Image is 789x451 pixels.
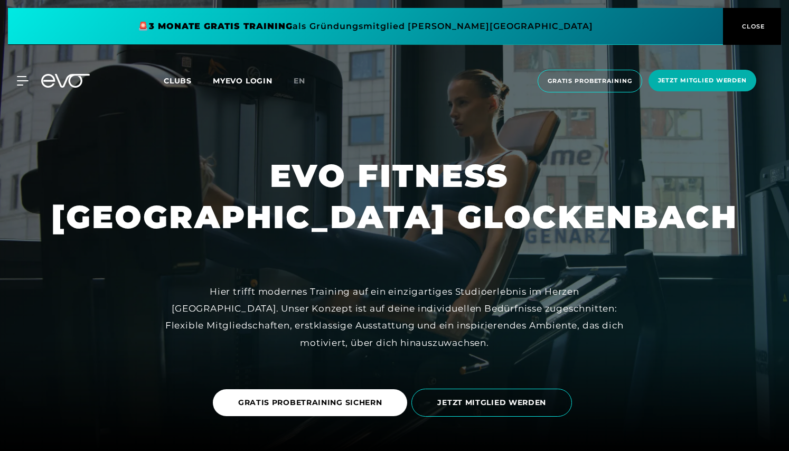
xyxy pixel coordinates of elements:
a: Jetzt Mitglied werden [645,70,759,92]
a: en [294,75,318,87]
h1: EVO FITNESS [GEOGRAPHIC_DATA] GLOCKENBACH [51,155,738,238]
a: JETZT MITGLIED WERDEN [411,381,576,425]
span: Jetzt Mitglied werden [658,76,747,85]
button: CLOSE [723,8,781,45]
span: en [294,76,305,86]
a: Clubs [164,76,213,86]
span: Gratis Probetraining [548,77,632,86]
a: MYEVO LOGIN [213,76,273,86]
span: CLOSE [739,22,765,31]
span: JETZT MITGLIED WERDEN [437,397,546,408]
span: GRATIS PROBETRAINING SICHERN [238,397,382,408]
a: GRATIS PROBETRAINING SICHERN [213,381,412,424]
a: Gratis Probetraining [534,70,645,92]
div: Hier trifft modernes Training auf ein einzigartiges Studioerlebnis im Herzen [GEOGRAPHIC_DATA]. U... [157,283,632,351]
span: Clubs [164,76,192,86]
